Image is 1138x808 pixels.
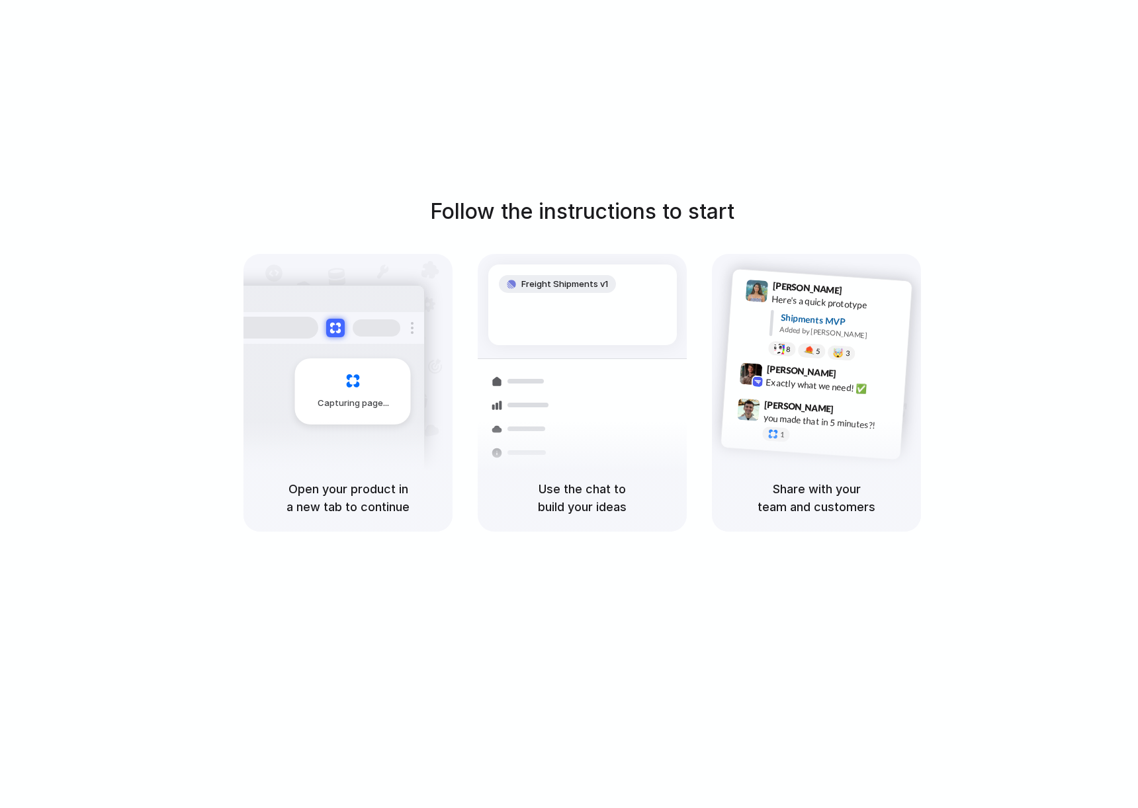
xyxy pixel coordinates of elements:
[728,480,905,516] h5: Share with your team and customers
[772,278,842,298] span: [PERSON_NAME]
[771,292,904,315] div: Here's a quick prototype
[318,397,391,410] span: Capturing page
[833,348,844,358] div: 🤯
[764,397,834,416] span: [PERSON_NAME]
[780,431,785,438] span: 1
[766,375,898,397] div: Exactly what we need! ✅
[786,345,791,352] span: 8
[846,285,873,301] span: 9:41 AM
[780,311,902,333] div: Shipments MVP
[259,480,437,516] h5: Open your product in a new tab to continue
[779,324,901,343] div: Added by [PERSON_NAME]
[816,348,820,355] span: 5
[763,411,895,433] div: you made that in 5 minutes?!
[840,368,867,384] span: 9:42 AM
[766,362,836,381] span: [PERSON_NAME]
[494,480,671,516] h5: Use the chat to build your ideas
[846,350,850,357] span: 3
[521,278,608,291] span: Freight Shipments v1
[838,403,865,419] span: 9:47 AM
[430,196,734,227] h1: Follow the instructions to start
